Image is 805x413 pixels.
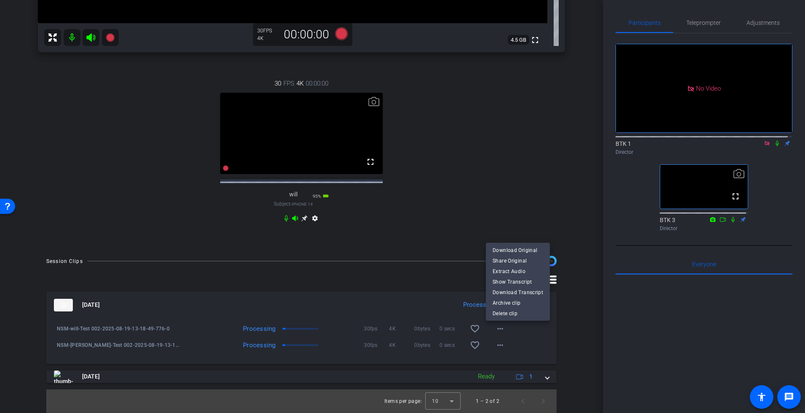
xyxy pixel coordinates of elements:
span: Share Original [493,256,543,266]
span: Show Transcript [493,277,543,287]
span: Download Transcript [493,287,543,298]
span: Extract Audio [493,266,543,276]
span: Download Original [493,245,543,255]
span: Archive clip [493,298,543,308]
span: Delete clip [493,308,543,319]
